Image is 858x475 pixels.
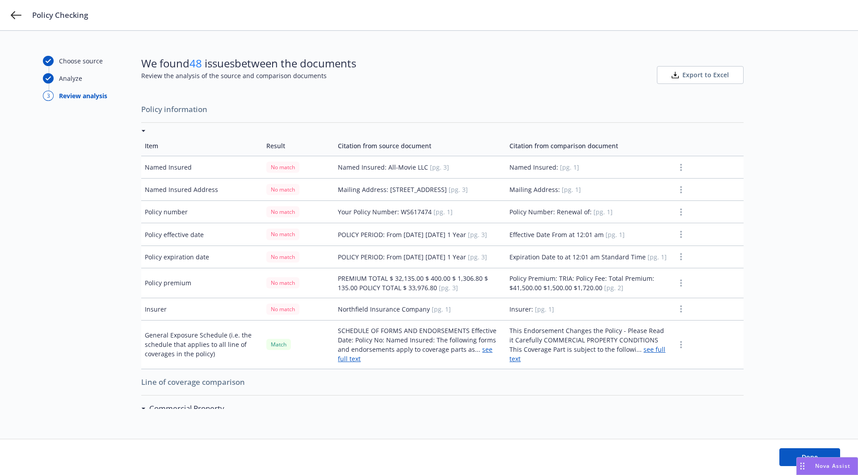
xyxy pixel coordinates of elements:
span: Export to Excel [682,71,729,79]
span: Review the analysis of the source and comparison documents [141,71,356,80]
span: Nova Assist [815,462,850,470]
span: Policy information [141,100,744,119]
div: Review analysis [59,91,107,100]
td: Named Insured: All-Movie LLC [334,156,506,179]
div: No match [266,162,299,173]
button: Export to Excel [657,66,744,84]
span: [pg. 3] [468,253,487,261]
td: PREMIUM TOTAL $ 32,135.00 $ 400.00 $ 1,306.80 $ 135.00 POLICY TOTAL $ 33,976.80 [334,268,506,298]
td: Named Insured Address [141,179,263,201]
td: Item [141,136,263,156]
td: Insurer: [506,298,672,320]
td: Northfield Insurance Company [334,298,506,320]
span: [pg. 1] [433,208,453,216]
span: [pg. 3] [449,185,468,194]
td: SCHEDULE OF FORMS AND ENDORSEMENTS Effective Date: Policy No: Named Insured: The following forms ... [334,320,506,369]
div: Commercial Property [141,403,224,414]
button: Done [779,448,840,466]
h3: Commercial Property [149,403,224,414]
td: Policy effective date [141,223,263,246]
span: [pg. 1] [432,305,451,313]
td: Mailing Address: [506,179,672,201]
td: Named Insured [141,156,263,179]
td: Mailing Address: [STREET_ADDRESS] [334,179,506,201]
span: Policy Checking [32,10,88,21]
td: Policy Number: Renewal of: [506,201,672,223]
div: 3 [43,91,54,101]
div: No match [266,184,299,195]
div: Match [266,339,291,350]
span: [pg. 1] [593,208,613,216]
td: Result [263,136,334,156]
span: [pg. 1] [562,185,581,194]
td: Named Insured: [506,156,672,179]
div: Choose source [59,56,103,66]
span: 48 [189,56,202,71]
div: No match [266,251,299,262]
span: [pg. 3] [468,230,487,239]
span: [pg. 1] [560,163,579,171]
td: Effective Date From at 12:01 am [506,223,672,246]
span: [pg. 1] [535,305,554,313]
td: General Exposure Schedule (i.e. the schedule that applies to all line of coverages in the policy) [141,320,263,369]
span: [pg. 3] [439,283,458,292]
a: see full text [338,345,492,363]
span: We found issues between the documents [141,56,356,71]
td: POLICY PERIOD: From [DATE] [DATE] 1 Year [334,223,506,246]
div: No match [266,229,299,240]
div: No match [266,304,299,315]
td: Policy Premium: TRIA: Policy Fee: Total Premium: $41,500.00 $1,500.00 $1,720.00 [506,268,672,298]
span: Line of coverage comparison [141,373,744,392]
td: Policy expiration date [141,246,263,268]
div: Analyze [59,74,82,83]
span: Done [802,453,818,461]
div: No match [266,206,299,217]
span: [pg. 3] [430,163,449,171]
div: Drag to move [797,458,808,475]
td: Insurer [141,298,263,320]
td: Citation from comparison document [506,136,672,156]
span: [pg. 2] [604,283,623,292]
td: POLICY PERIOD: From [DATE] [DATE] 1 Year [334,246,506,268]
span: [pg. 1] [606,230,625,239]
td: Policy number [141,201,263,223]
a: see full text [509,345,665,363]
td: This Endorsement Changes the Policy - Please Read it Carefully COMMERCIAL PROPERTY CONDITIONS Thi... [506,320,672,369]
td: Expiration Date to at 12:01 am Standard Time [506,246,672,268]
div: No match [266,277,299,288]
span: [pg. 1] [648,253,667,261]
td: Policy premium [141,268,263,298]
button: Nova Assist [796,457,858,475]
td: Your Policy Number: WS617474 [334,201,506,223]
td: Citation from source document [334,136,506,156]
